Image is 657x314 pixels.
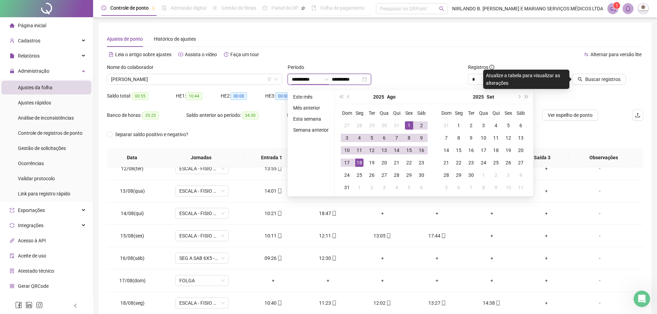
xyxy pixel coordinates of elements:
[515,107,527,119] th: Sáb
[578,77,583,82] span: search
[405,146,413,154] div: 15
[584,52,589,57] span: swap
[477,169,490,181] td: 2025-10-01
[417,121,426,130] div: 2
[502,181,515,194] td: 2025-10-10
[415,144,428,156] td: 2025-08-16
[442,183,450,192] div: 5
[290,93,331,101] li: Este mês
[18,191,70,196] span: Link para registro rápido
[467,183,475,192] div: 7
[440,132,452,144] td: 2025-09-07
[403,156,415,169] td: 2025-08-22
[115,52,171,57] span: Leia o artigo sobre ajustes
[366,107,378,119] th: Ter
[10,238,14,243] span: api
[452,181,465,194] td: 2025-10-06
[343,171,351,179] div: 24
[487,90,494,104] button: month panel
[380,159,388,167] div: 20
[417,183,426,192] div: 6
[477,144,490,156] td: 2025-09-17
[638,3,648,14] img: 19775
[477,156,490,169] td: 2025-09-24
[368,171,376,179] div: 26
[585,75,620,83] span: Buscar registros
[477,119,490,132] td: 2025-09-03
[403,181,415,194] td: 2025-09-05
[610,6,616,12] span: notification
[112,131,191,138] span: Separar saldo positivo e negativo?
[271,5,298,11] span: Painel do DP
[111,74,278,84] span: RHANNALY PAOLA MAIA DE SOUZA
[18,253,46,259] span: Aceite de uso
[415,169,428,181] td: 2025-08-30
[492,121,500,130] div: 4
[380,134,388,142] div: 6
[380,146,388,154] div: 13
[10,223,14,228] span: sync
[10,208,14,213] span: export
[490,107,502,119] th: Qui
[10,284,14,288] span: qrcode
[171,5,206,11] span: Admissão digital
[18,176,55,181] span: Validar protocolo
[502,107,515,119] th: Sex
[231,92,247,100] span: 00:00
[479,159,488,167] div: 24
[378,181,390,194] td: 2025-09-03
[353,181,366,194] td: 2025-09-01
[390,181,403,194] td: 2025-09-04
[455,134,463,142] div: 8
[440,169,452,181] td: 2025-09-28
[18,207,45,213] span: Exportações
[477,107,490,119] th: Qua
[287,111,354,119] div: Lançamentos:
[323,77,329,82] span: swap-right
[290,104,331,112] li: Mês anterior
[579,165,620,172] div: -
[151,6,156,10] span: pushpin
[442,121,450,130] div: 31
[440,181,452,194] td: 2025-10-05
[502,132,515,144] td: 2025-09-12
[452,5,603,12] span: NIRLANDO B. [PERSON_NAME] E MARIANO SERVIÇOS MÉDICOS LTDA
[368,159,376,167] div: 19
[634,291,650,307] iframe: Intercom live chat
[502,144,515,156] td: 2025-09-19
[492,171,500,179] div: 2
[353,169,366,181] td: 2025-08-25
[142,112,159,119] span: 35:25
[415,181,428,194] td: 2025-09-06
[179,231,225,241] span: ESCALA - FISIO 5H - TARDE
[504,159,512,167] div: 26
[366,181,378,194] td: 2025-09-02
[465,156,477,169] td: 2025-09-23
[179,163,225,174] span: ESCALA - FISIO 5H - TARDE
[380,121,388,130] div: 30
[417,146,426,154] div: 16
[525,165,568,172] div: +
[465,119,477,132] td: 2025-09-02
[18,68,49,74] span: Administração
[107,36,143,42] span: Ajustes de ponto
[490,156,502,169] td: 2025-09-25
[355,171,364,179] div: 25
[504,134,512,142] div: 12
[353,144,366,156] td: 2025-08-11
[355,146,364,154] div: 11
[467,134,475,142] div: 9
[10,269,14,273] span: solution
[392,146,401,154] div: 14
[455,121,463,130] div: 1
[224,52,229,57] span: history
[368,121,376,130] div: 29
[467,171,475,179] div: 30
[341,144,353,156] td: 2025-08-10
[390,144,403,156] td: 2025-08-14
[477,181,490,194] td: 2025-10-08
[403,169,415,181] td: 2025-08-29
[392,183,401,192] div: 4
[492,146,500,154] div: 18
[517,146,525,154] div: 20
